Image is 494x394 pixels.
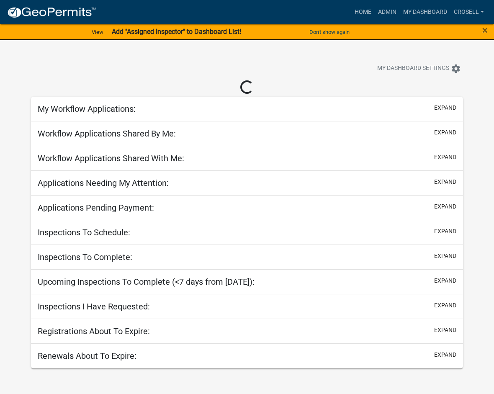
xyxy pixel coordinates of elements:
span: My Dashboard Settings [377,64,449,74]
h5: Registrations About To Expire: [38,326,150,336]
a: My Dashboard [400,4,450,20]
button: expand [434,128,456,137]
button: Close [482,25,488,35]
button: expand [434,276,456,285]
h5: Workflow Applications Shared By Me: [38,129,176,139]
button: expand [434,202,456,211]
h5: Workflow Applications Shared With Me: [38,153,184,163]
button: expand [434,301,456,310]
span: × [482,24,488,36]
h5: Applications Needing My Attention: [38,178,169,188]
a: crosell [450,4,487,20]
h5: Inspections To Complete: [38,252,132,262]
button: expand [434,252,456,260]
h5: Inspections I Have Requested: [38,301,150,312]
h5: My Workflow Applications: [38,104,136,114]
button: expand [434,153,456,162]
h5: Inspections To Schedule: [38,227,130,237]
button: expand [434,350,456,359]
a: View [88,25,107,39]
i: settings [451,64,461,74]
button: expand [434,326,456,335]
h5: Upcoming Inspections To Complete (<7 days from [DATE]): [38,277,255,287]
button: expand [434,227,456,236]
h5: Renewals About To Expire: [38,351,136,361]
button: My Dashboard Settingssettings [370,60,468,77]
a: Home [351,4,375,20]
h5: Applications Pending Payment: [38,203,154,213]
a: Admin [375,4,400,20]
button: Don't show again [306,25,353,39]
strong: Add "Assigned Inspector" to Dashboard List! [112,28,241,36]
button: expand [434,103,456,112]
button: expand [434,178,456,186]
